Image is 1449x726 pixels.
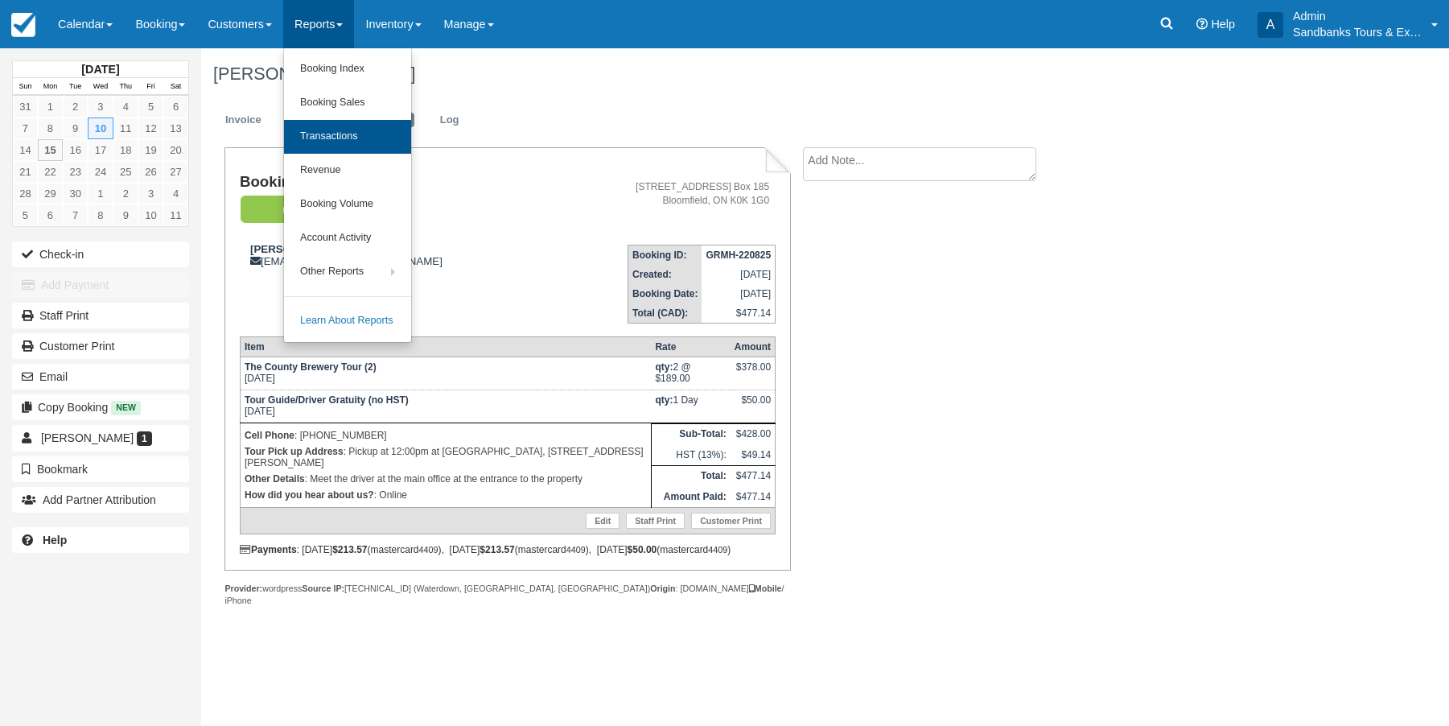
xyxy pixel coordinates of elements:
[240,357,651,390] td: [DATE]
[1211,18,1235,31] span: Help
[332,544,367,555] strong: $213.57
[88,118,113,139] a: 10
[691,513,771,529] a: Customer Print
[240,243,550,267] div: [EMAIL_ADDRESS][DOMAIN_NAME]
[245,489,374,501] strong: How did you hear about us?
[113,96,138,118] a: 4
[13,183,38,204] a: 28
[1293,24,1422,40] p: Sandbanks Tours & Experiences
[284,188,411,221] a: Booking Volume
[12,394,189,420] button: Copy Booking New
[240,174,550,191] h1: Booking Invoice
[224,584,262,593] strong: Provider:
[63,204,88,226] a: 7
[63,96,88,118] a: 2
[284,154,411,188] a: Revenue
[586,513,620,529] a: Edit
[88,139,113,161] a: 17
[702,303,775,324] td: $477.14
[556,180,769,208] address: [STREET_ADDRESS] Box 185 Bloomfield, ON K0K 1G0
[38,183,63,204] a: 29
[213,64,1276,84] h1: [PERSON_NAME],
[138,139,163,161] a: 19
[250,243,340,255] strong: [PERSON_NAME]
[88,78,113,96] th: Wed
[419,545,438,555] small: 4409
[113,183,138,204] a: 2
[566,545,586,555] small: 4409
[655,361,673,373] strong: qty
[702,265,775,284] td: [DATE]
[731,445,776,466] td: $49.14
[284,52,411,86] a: Booking Index
[240,544,297,555] strong: Payments
[113,204,138,226] a: 9
[480,544,514,555] strong: $213.57
[38,118,63,139] a: 8
[275,105,319,136] a: Edit
[12,487,189,513] button: Add Partner Attribution
[651,466,730,487] th: Total:
[213,105,274,136] a: Invoice
[138,78,163,96] th: Fri
[735,394,771,419] div: $50.00
[43,534,67,547] b: Help
[12,272,189,298] button: Add Payment
[113,161,138,183] a: 25
[428,105,471,136] a: Log
[1196,19,1208,30] i: Help
[138,204,163,226] a: 10
[38,139,63,161] a: 15
[651,337,730,357] th: Rate
[13,96,38,118] a: 31
[650,584,675,593] strong: Origin
[111,401,141,415] span: New
[12,364,189,390] button: Email
[113,139,138,161] a: 18
[245,473,305,485] strong: Other Details
[88,183,113,204] a: 1
[138,118,163,139] a: 12
[708,545,727,555] small: 4409
[163,139,188,161] a: 20
[12,303,189,328] a: Staff Print
[63,118,88,139] a: 9
[284,120,411,154] a: Transactions
[12,333,189,359] a: Customer Print
[163,161,188,183] a: 27
[240,195,356,225] a: Paid
[63,139,88,161] a: 16
[41,431,134,444] span: [PERSON_NAME]
[163,96,188,118] a: 6
[245,430,294,441] strong: Cell Phone
[628,265,702,284] th: Created:
[245,471,647,487] p: : Meet the driver at the main office at the entrance to the property
[138,161,163,183] a: 26
[284,221,411,255] a: Account Activity
[245,446,344,457] strong: Tour Pick up Address
[163,78,188,96] th: Sat
[706,250,771,261] strong: GRMH-220825
[735,361,771,386] div: $378.00
[81,63,119,76] strong: [DATE]
[284,86,411,120] a: Booking Sales
[240,544,776,555] div: : [DATE] (mastercard ), [DATE] (mastercard ), [DATE] (mastercard )
[628,245,702,266] th: Booking ID:
[240,337,651,357] th: Item
[731,337,776,357] th: Amount
[163,204,188,226] a: 11
[138,183,163,204] a: 3
[13,139,38,161] a: 14
[284,255,411,289] a: Other Reports
[12,241,189,267] button: Check-in
[138,96,163,118] a: 5
[88,161,113,183] a: 24
[651,445,730,466] td: HST (13%):
[245,443,647,471] p: : Pickup at 12:00pm at [GEOGRAPHIC_DATA], [STREET_ADDRESS][PERSON_NAME]
[628,544,657,555] strong: $50.00
[38,204,63,226] a: 6
[13,161,38,183] a: 21
[241,196,361,224] em: Paid
[731,424,776,445] td: $428.00
[38,78,63,96] th: Mon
